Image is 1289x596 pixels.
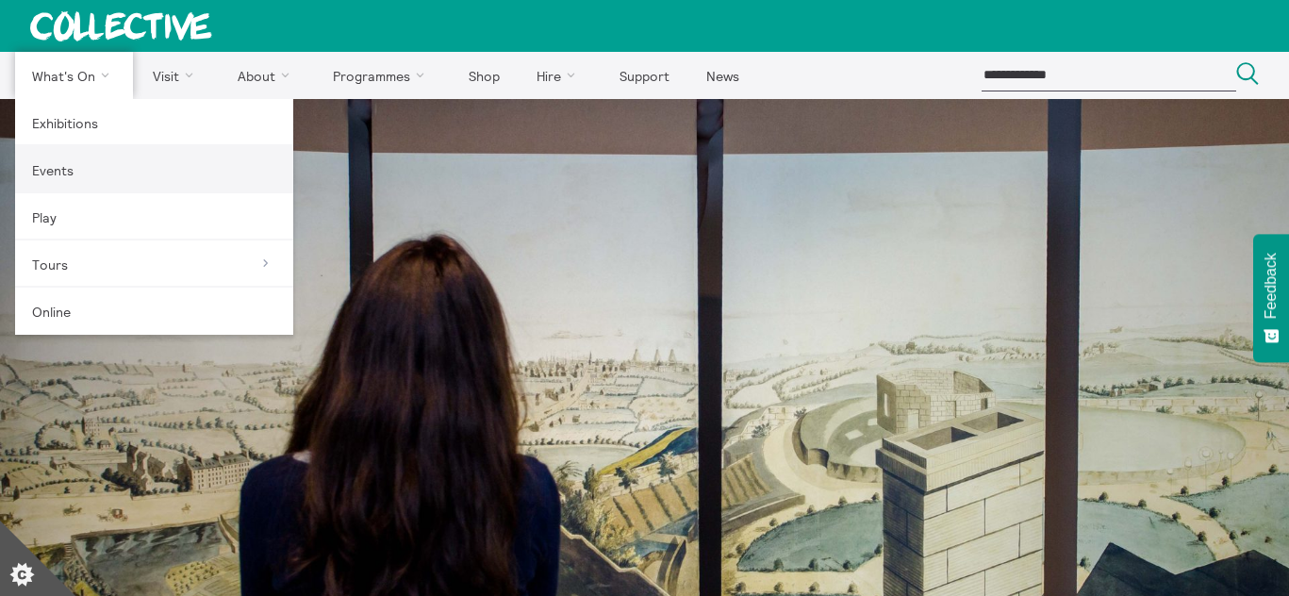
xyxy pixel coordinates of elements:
[15,99,293,146] a: Exhibitions
[15,288,293,335] a: Online
[317,52,449,99] a: Programmes
[15,146,293,193] a: Events
[15,240,293,288] a: Tours
[521,52,600,99] a: Hire
[603,52,686,99] a: Support
[221,52,313,99] a: About
[137,52,218,99] a: Visit
[452,52,516,99] a: Shop
[1253,234,1289,362] button: Feedback - Show survey
[689,52,755,99] a: News
[15,193,293,240] a: Play
[1263,253,1280,319] span: Feedback
[15,52,133,99] a: What's On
